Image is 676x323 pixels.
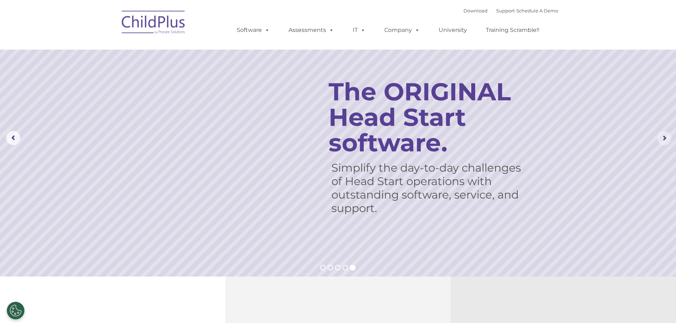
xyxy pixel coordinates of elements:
[331,161,529,215] rs-layer: Simplify the day-to-day challenges of Head Start operations with outstanding software, service, a...
[99,76,129,81] span: Phone number
[479,23,546,37] a: Training Scramble!!
[516,8,558,13] a: Schedule A Demo
[329,79,540,155] rs-layer: The ORIGINAL Head Start software.
[7,302,24,319] button: Cookies Settings
[496,8,515,13] a: Support
[377,23,427,37] a: Company
[463,8,488,13] a: Download
[463,8,558,13] font: |
[281,23,341,37] a: Assessments
[560,246,676,323] iframe: Chat Widget
[99,47,120,52] span: Last name
[118,6,189,41] img: ChildPlus by Procare Solutions
[230,23,277,37] a: Software
[346,23,373,37] a: IT
[432,23,474,37] a: University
